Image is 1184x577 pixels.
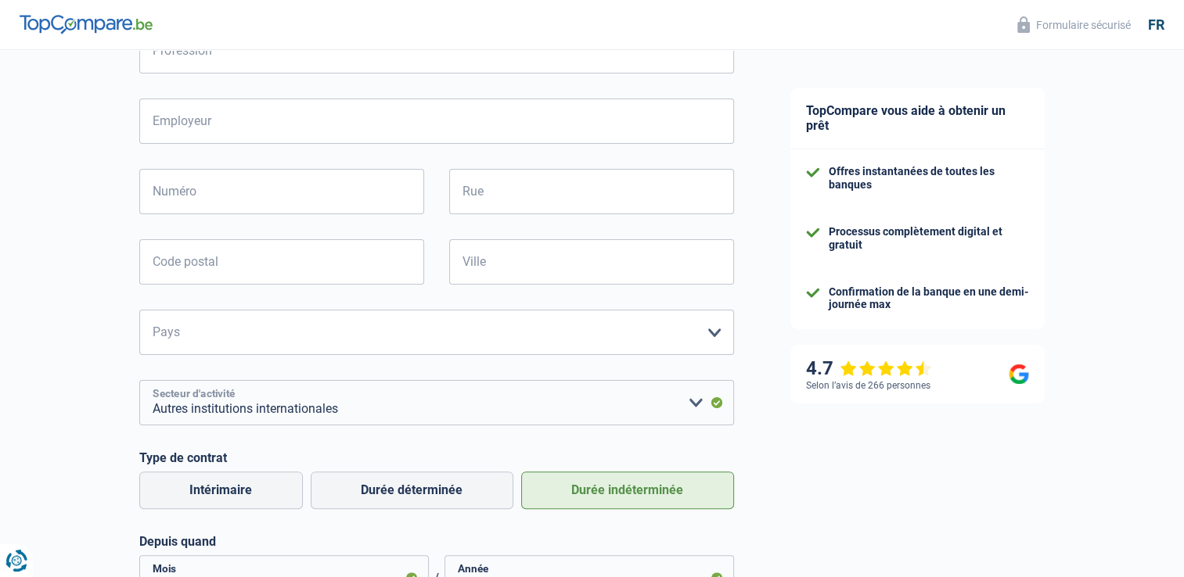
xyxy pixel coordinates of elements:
button: Formulaire sécurisé [1008,12,1140,38]
label: Type de contrat [139,450,734,465]
label: Depuis quand [139,534,734,549]
div: Offres instantanées de toutes les banques [829,165,1029,192]
div: TopCompare vous aide à obtenir un prêt [790,88,1045,149]
div: 4.7 [806,357,932,380]
label: Durée indéterminée [521,471,734,509]
label: Intérimaire [139,471,303,509]
div: Processus complètement digital et gratuit [829,225,1029,252]
img: TopCompare Logo [20,15,153,34]
label: Durée déterminée [311,471,513,509]
div: Confirmation de la banque en une demi-journée max [829,285,1029,312]
div: Selon l’avis de 266 personnes [806,380,930,391]
div: fr [1148,16,1164,34]
img: Advertisement [4,272,5,273]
